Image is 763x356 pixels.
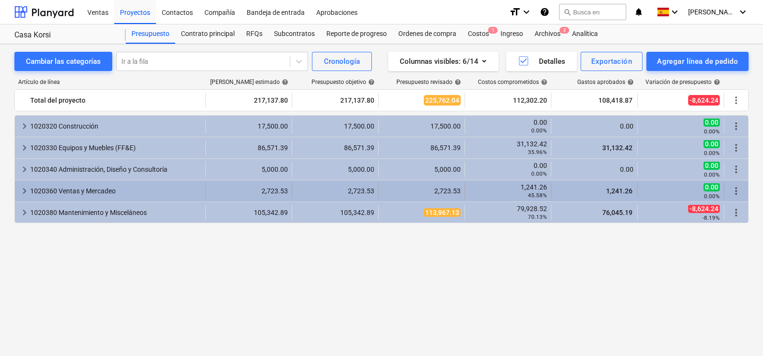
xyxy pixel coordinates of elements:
div: 1020330 Equipos y Muebles (FF&E) [30,140,202,155]
div: 217,137.80 [296,93,374,108]
small: 0.00% [704,193,720,200]
a: RFQs [240,24,268,44]
div: Detalles [518,55,565,68]
div: 2,723.53 [296,187,374,195]
span: help [366,79,375,85]
a: Analítica [566,24,604,44]
span: -8,624.24 [688,95,720,106]
span: 225,762.04 [424,95,461,106]
span: Mas acciones [730,120,742,132]
i: keyboard_arrow_down [737,6,749,18]
div: Artículo de línea [14,79,206,85]
span: help [280,79,288,85]
div: 105,342.89 [296,209,374,216]
a: Presupuesto [126,24,175,44]
div: 0.00 [469,119,547,134]
div: 112,302.20 [469,93,547,108]
span: help [453,79,461,85]
button: Busca en [559,4,626,20]
span: 0.00 [703,118,720,127]
span: Mas acciones [730,185,742,197]
a: Subcontratos [268,24,321,44]
span: 2 [560,27,569,34]
span: 0.00 [703,183,720,191]
div: Presupuesto revisado [396,79,461,85]
span: -8,624.24 [688,204,720,213]
div: 86,571.39 [296,144,374,152]
span: Mas acciones [730,142,742,154]
div: Exportación [591,55,632,68]
div: 17,500.00 [210,122,288,130]
div: Casa Korsi [14,30,114,40]
div: 1,241.26 [469,183,547,199]
div: Cronología [324,55,360,68]
div: 86,571.39 [210,144,288,152]
button: Columnas visibles:6/14 [388,52,499,71]
span: Mas acciones [730,207,742,218]
div: 31,132.42 [469,140,547,155]
div: 5,000.00 [382,166,461,173]
button: Detalles [506,52,577,71]
span: 31,132.42 [601,144,633,152]
div: Widget de chat [715,310,763,356]
div: 5,000.00 [210,166,288,173]
div: Presupuesto objetivo [311,79,375,85]
button: Cambiar las categorías [14,52,112,71]
small: 0.00% [704,150,720,156]
div: [PERSON_NAME] estimado [210,79,288,85]
div: Gastos aprobados [577,79,634,85]
div: 1020380 Mantenimiento y Misceláneos [30,205,202,220]
div: 217,137.80 [210,93,288,108]
button: Exportación [581,52,643,71]
span: 1,241.26 [605,187,633,195]
span: Mas acciones [730,95,742,106]
a: Ordenes de compra [393,24,462,44]
i: notifications [634,6,644,18]
small: 0.00% [704,128,720,135]
button: Cronología [312,52,372,71]
a: Reporte de progreso [321,24,393,44]
div: Variación de presupuesto [645,79,720,85]
span: keyboard_arrow_right [19,120,30,132]
div: 86,571.39 [382,144,461,152]
div: Agregar línea de pedido [657,55,738,68]
span: 1 [488,27,498,34]
span: keyboard_arrow_right [19,142,30,154]
span: keyboard_arrow_right [19,164,30,175]
div: 17,500.00 [296,122,374,130]
span: 113,967.13 [424,208,461,217]
span: [PERSON_NAME] [688,8,736,16]
i: keyboard_arrow_down [669,6,680,18]
div: Columnas visibles : 6/14 [400,55,487,68]
a: Ingreso [495,24,529,44]
a: Contrato principal [175,24,240,44]
div: 5,000.00 [296,166,374,173]
div: 1020320 Construcción [30,119,202,134]
span: 76,045.19 [601,209,633,216]
div: 17,500.00 [382,122,461,130]
div: 2,723.53 [210,187,288,195]
div: 79,928.52 [469,205,547,220]
small: 0.00% [704,171,720,178]
div: 0.00 [469,162,547,177]
div: Archivos [529,24,566,44]
span: 0.00 [703,161,720,170]
div: Cambiar las categorías [26,55,101,68]
i: Base de conocimientos [540,6,549,18]
small: -8.19% [703,214,720,221]
span: 0.00 [703,140,720,148]
small: 70.13% [528,214,547,220]
iframe: Chat Widget [715,310,763,356]
div: 0.00 [555,166,633,173]
span: 108,418.87 [597,95,633,105]
span: help [712,79,720,85]
div: 2,723.53 [382,187,461,195]
div: 1020360 Ventas y Mercadeo [30,183,202,199]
